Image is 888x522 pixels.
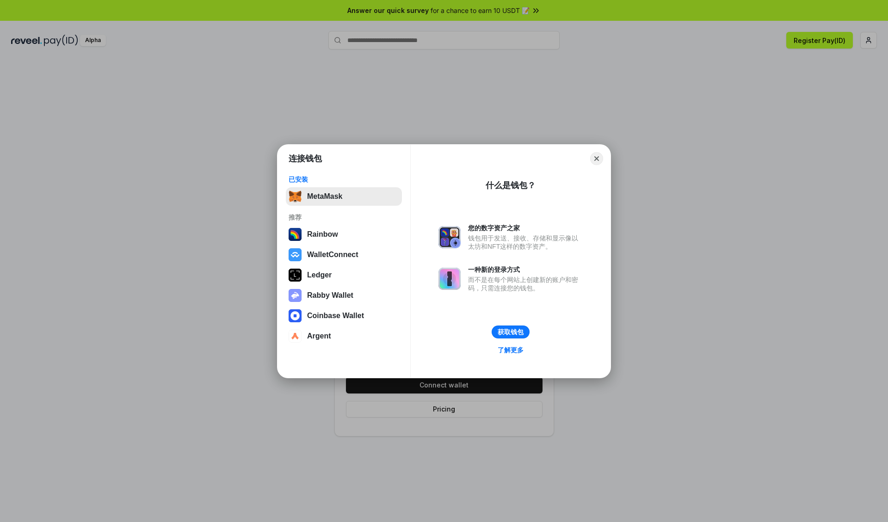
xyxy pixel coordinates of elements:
[307,271,332,279] div: Ledger
[468,265,583,274] div: 一种新的登录方式
[468,276,583,292] div: 而不是在每个网站上创建新的账户和密码，只需连接您的钱包。
[438,268,461,290] img: svg+xml,%3Csvg%20xmlns%3D%22http%3A%2F%2Fwww.w3.org%2F2000%2Fsvg%22%20fill%3D%22none%22%20viewBox...
[286,246,402,264] button: WalletConnect
[307,230,338,239] div: Rainbow
[438,226,461,248] img: svg+xml,%3Csvg%20xmlns%3D%22http%3A%2F%2Fwww.w3.org%2F2000%2Fsvg%22%20fill%3D%22none%22%20viewBox...
[307,312,364,320] div: Coinbase Wallet
[289,309,302,322] img: svg+xml,%3Csvg%20width%3D%2228%22%20height%3D%2228%22%20viewBox%3D%220%200%2028%2028%22%20fill%3D...
[289,330,302,343] img: svg+xml,%3Csvg%20width%3D%2228%22%20height%3D%2228%22%20viewBox%3D%220%200%2028%2028%22%20fill%3D...
[289,175,399,184] div: 已安装
[468,234,583,251] div: 钱包用于发送、接收、存储和显示像以太坊和NFT这样的数字资产。
[289,228,302,241] img: svg+xml,%3Csvg%20width%3D%22120%22%20height%3D%22120%22%20viewBox%3D%220%200%20120%20120%22%20fil...
[307,192,342,201] div: MetaMask
[498,328,524,336] div: 获取钱包
[289,213,399,221] div: 推荐
[286,307,402,325] button: Coinbase Wallet
[307,332,331,340] div: Argent
[492,344,529,356] a: 了解更多
[307,251,358,259] div: WalletConnect
[590,152,603,165] button: Close
[468,224,583,232] div: 您的数字资产之家
[289,190,302,203] img: svg+xml,%3Csvg%20fill%3D%22none%22%20height%3D%2233%22%20viewBox%3D%220%200%2035%2033%22%20width%...
[289,269,302,282] img: svg+xml,%3Csvg%20xmlns%3D%22http%3A%2F%2Fwww.w3.org%2F2000%2Fsvg%22%20width%3D%2228%22%20height%3...
[307,291,353,300] div: Rabby Wallet
[286,225,402,244] button: Rainbow
[286,327,402,345] button: Argent
[289,248,302,261] img: svg+xml,%3Csvg%20width%3D%2228%22%20height%3D%2228%22%20viewBox%3D%220%200%2028%2028%22%20fill%3D...
[492,325,530,338] button: 获取钱包
[286,266,402,284] button: Ledger
[286,286,402,305] button: Rabby Wallet
[289,153,322,164] h1: 连接钱包
[286,187,402,206] button: MetaMask
[486,180,536,191] div: 什么是钱包？
[289,289,302,302] img: svg+xml,%3Csvg%20xmlns%3D%22http%3A%2F%2Fwww.w3.org%2F2000%2Fsvg%22%20fill%3D%22none%22%20viewBox...
[498,346,524,354] div: 了解更多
